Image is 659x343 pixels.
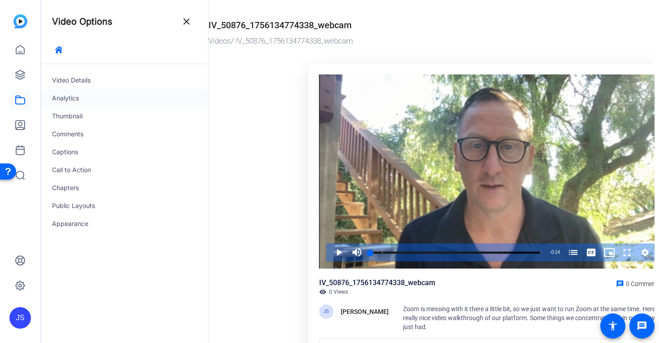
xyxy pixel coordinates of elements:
div: IV_50876_1756134774338_webcam [319,278,435,288]
span: 0 Views [329,288,348,295]
div: [PERSON_NAME] [341,306,389,317]
h4: Video Options [52,16,113,27]
div: Video Details [41,71,208,89]
div: Public Layouts [41,197,208,215]
div: Captions [41,143,208,161]
div: Appearance [41,215,208,233]
div: Progress Bar [370,252,541,254]
mat-icon: close [181,16,192,27]
div: Comments [41,125,208,143]
button: Captions [582,243,600,261]
mat-icon: accessibility [607,321,618,331]
button: Mute [348,243,366,261]
button: Fullscreen [618,243,636,261]
mat-icon: visibility [319,288,326,295]
mat-icon: message [637,321,647,331]
mat-icon: chat [616,280,624,288]
div: Analytics [41,89,208,107]
div: JS [319,304,334,319]
div: Thumbnail [41,107,208,125]
button: Chapters [564,243,582,261]
div: Chapters [41,179,208,197]
img: blue-gradient.svg [13,14,27,28]
div: Call to Action [41,161,208,179]
span: 0:14 [551,250,560,255]
button: Play [330,243,348,261]
button: Picture-in-Picture [600,243,618,261]
div: / IV_50876_1756134774338_webcam [208,35,596,47]
a: Videos [208,36,231,45]
div: IV_50876_1756134774338_webcam [208,18,351,32]
span: - [550,250,551,255]
div: JS [9,307,31,329]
